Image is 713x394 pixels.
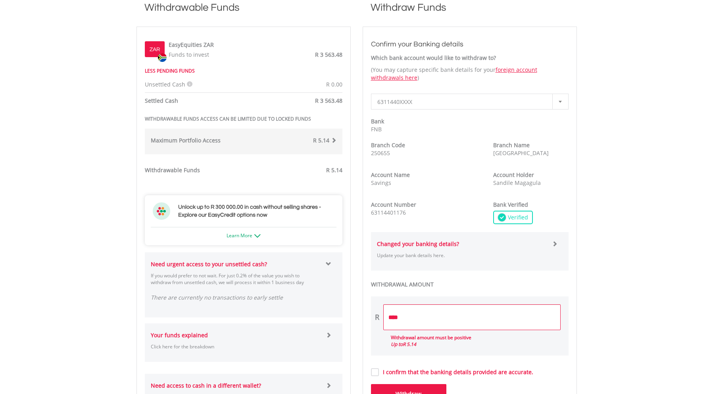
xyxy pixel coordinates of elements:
span: 250655 [371,149,390,157]
span: R 0.00 [326,81,342,88]
h3: Confirm your Banking details [371,39,569,50]
strong: Changed your banking details? [377,240,459,248]
span: FNB [371,125,382,133]
p: If you would prefer to not wait. For just 0.2% of the value you wish to withdraw from unsettled c... [151,272,320,286]
span: [GEOGRAPHIC_DATA] [493,149,549,157]
i: There are currently no transactions to early settle [151,294,283,301]
strong: Settled Cash [145,97,178,104]
strong: Withdrawable Funds [145,166,200,174]
span: R 3 563.48 [315,97,342,104]
a: foreign account withdrawals here [371,66,537,81]
span: R 5.14 [403,341,416,348]
p: (You may capture specific bank details for your ) [371,66,569,82]
p: Update your bank details here. [377,252,546,259]
a: Learn More [227,232,261,239]
strong: LESS PENDING FUNDS [145,67,195,74]
span: Savings [371,179,391,186]
label: ZAR [150,46,160,54]
strong: Branch Code [371,141,405,149]
img: ec-flower.svg [153,202,170,220]
span: Sandile Magagula [493,179,541,186]
span: Withdrawal amount must be positive [391,334,471,341]
strong: Account Number [371,201,416,208]
span: 63114401176 [371,209,406,216]
img: ec-arrow-down.png [254,234,261,238]
strong: Which bank account would like to withdraw to? [371,54,496,62]
label: EasyEquities ZAR [169,41,214,49]
span: R 3 563.48 [315,51,342,58]
p: Click here for the breakdown [151,343,320,350]
span: 6311440XXXX [377,94,550,110]
h3: Unlock up to R 300 000.00 in cash without selling shares - Explore our EasyCredit options now [178,203,334,219]
strong: Need access to cash in a different wallet? [151,382,261,389]
strong: Need urgent access to your unsettled cash? [151,260,267,268]
strong: Maximum Portfolio Access [151,136,221,144]
span: Unsettled Cash [145,81,185,88]
span: R 5.14 [313,136,329,144]
img: zar.png [158,53,167,62]
h1: Withdrawable Funds [136,0,351,23]
div: R [375,312,379,323]
strong: Bank Verified [493,201,528,208]
label: I confirm that the banking details provided are accurate. [379,368,533,376]
strong: Account Name [371,171,410,179]
span: Funds to invest [169,51,209,58]
span: R 5.14 [326,166,342,174]
label: WITHDRAWAL AMOUNT [371,281,569,288]
strong: WITHDRAWABLE FUNDS ACCESS CAN BE LIMITED DUE TO LOCKED FUNDS [145,115,311,122]
span: Verified [506,213,528,221]
i: Up to [391,341,416,348]
h1: Withdraw Funds [363,0,577,23]
strong: Account Holder [493,171,534,179]
strong: Bank [371,117,384,125]
strong: Your funds explained [151,331,208,339]
strong: Branch Name [493,141,530,149]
